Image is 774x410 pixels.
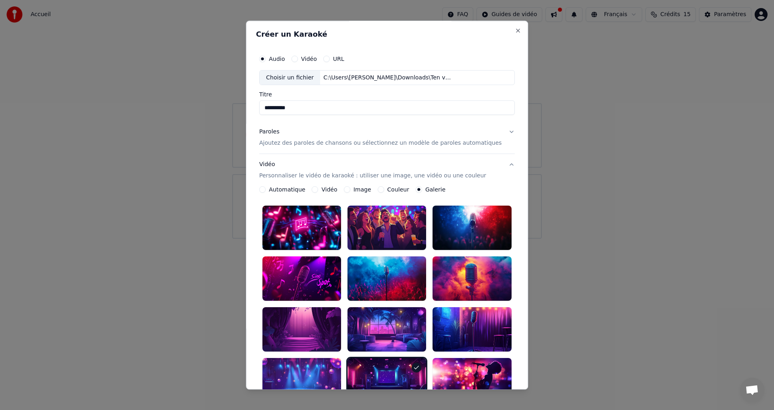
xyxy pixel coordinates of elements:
div: Paroles [259,128,279,136]
label: Vidéo [301,56,317,62]
h2: Créer un Karaoké [256,31,518,38]
label: Image [354,187,371,193]
label: Audio [269,56,285,62]
button: VidéoPersonnaliser le vidéo de karaoké : utiliser une image, une vidéo ou une couleur [259,154,515,187]
button: ParolesAjoutez des paroles de chansons ou sélectionnez un modèle de paroles automatiques [259,122,515,154]
label: Couleur [387,187,409,193]
label: Galerie [425,187,445,193]
p: Ajoutez des paroles de chansons ou sélectionnez un modèle de paroles automatiques [259,139,502,148]
label: Automatique [269,187,305,193]
label: Titre [259,92,515,98]
label: Vidéo [322,187,337,193]
label: URL [333,56,344,62]
p: Personnaliser le vidéo de karaoké : utiliser une image, une vidéo ou une couleur [259,172,486,180]
div: Vidéo [259,161,486,180]
div: C:\Users\[PERSON_NAME]\Downloads\Ten va pas.mp3 [320,74,458,82]
div: Choisir un fichier [260,71,320,85]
